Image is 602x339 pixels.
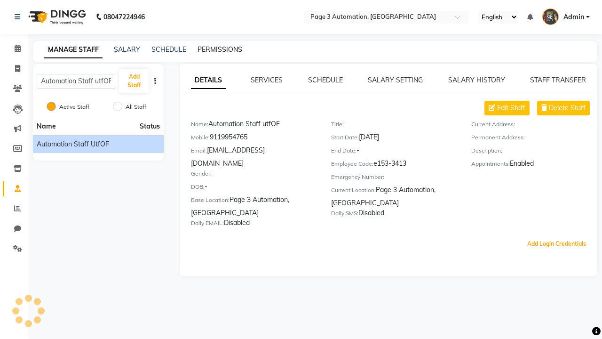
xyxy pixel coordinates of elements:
[471,159,597,172] div: Enabled
[331,186,376,194] label: Current Location:
[191,133,210,142] label: Mobile:
[191,72,226,89] a: DETAILS
[497,103,525,113] span: Edit Staff
[191,169,212,178] label: Gender:
[119,69,150,93] button: Add Staff
[331,185,457,208] div: Page 3 Automation, [GEOGRAPHIC_DATA]
[191,145,317,169] div: [EMAIL_ADDRESS][DOMAIN_NAME]
[191,146,207,155] label: Email:
[331,209,358,218] label: Daily SMS:
[563,12,584,22] span: Admin
[523,236,590,252] button: Add Login Credentials
[126,103,146,111] label: All Staff
[331,173,384,181] label: Emergency Number:
[44,41,103,58] a: MANAGE STAFF
[471,120,515,129] label: Current Address:
[37,74,115,89] input: Search Staff
[191,218,317,231] div: Disabled
[542,8,559,25] img: Admin
[331,146,356,155] label: End Date:
[530,76,586,84] a: STAFF TRANSFER
[191,120,208,129] label: Name:
[198,45,242,54] a: PERMISSIONS
[191,196,230,204] label: Base Location:
[331,145,457,159] div: -
[331,159,457,172] div: e153-3413
[191,195,317,218] div: Page 3 Automation, [GEOGRAPHIC_DATA]
[471,160,510,168] label: Appointments:
[331,133,359,142] label: Start Date:
[471,146,502,155] label: Description:
[191,132,317,145] div: 9119954765
[24,4,88,30] img: logo
[191,183,205,191] label: DOB:
[251,76,283,84] a: SERVICES
[331,120,344,129] label: Title:
[191,119,317,132] div: Automation Staff utfOF
[37,139,109,149] span: Automation Staff utfOF
[448,76,505,84] a: SALARY HISTORY
[331,132,457,145] div: [DATE]
[471,133,525,142] label: Permanent Address:
[308,76,343,84] a: SCHEDULE
[37,122,56,130] span: Name
[368,76,423,84] a: SALARY SETTING
[114,45,140,54] a: SALARY
[59,103,89,111] label: Active Staff
[151,45,186,54] a: SCHEDULE
[549,103,586,113] span: Delete Staff
[484,101,530,115] button: Edit Staff
[140,121,160,131] span: Status
[191,182,317,195] div: -
[191,219,224,227] label: Daily EMAIL:
[537,101,590,115] button: Delete Staff
[103,4,145,30] b: 08047224946
[331,160,373,168] label: Employee Code:
[331,208,457,221] div: Disabled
